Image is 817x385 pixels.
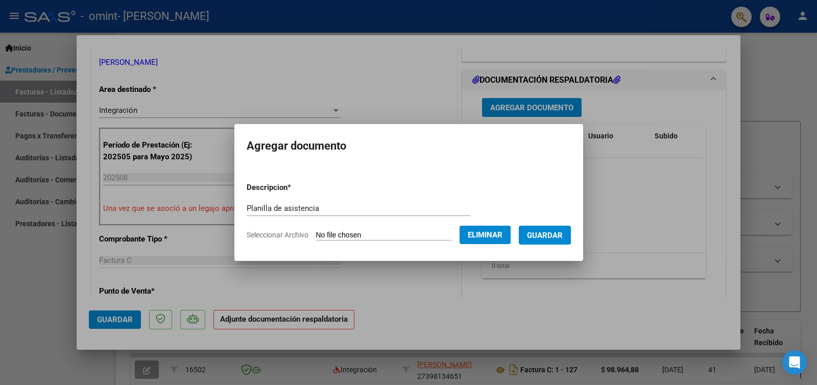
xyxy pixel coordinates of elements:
button: Guardar [519,226,571,245]
button: Eliminar [460,226,511,244]
div: Open Intercom Messenger [782,350,807,375]
span: Eliminar [468,230,502,239]
span: Seleccionar Archivo [247,231,308,239]
p: Descripcion [247,182,344,194]
span: Guardar [527,231,563,240]
h2: Agregar documento [247,136,571,156]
